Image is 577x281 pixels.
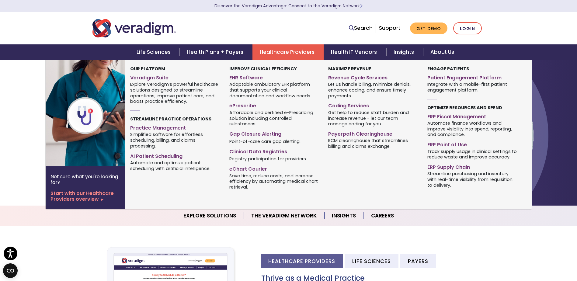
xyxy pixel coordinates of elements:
a: Coding Services [328,100,418,109]
li: Payers [400,254,436,268]
a: Clinical Data Registries [229,146,319,155]
span: Adaptable ambulatory EHR platform that supports your clinical documentation and workflow needs. [229,81,319,99]
a: Search [349,24,373,32]
li: Healthcare Providers [261,254,343,268]
a: ePrescribe [229,100,319,109]
p: Not sure what you're looking for? [50,174,120,185]
span: RCM clearinghouse that streamlines billing and claims exchange. [328,137,418,149]
a: Life Sciences [129,44,180,60]
a: Patient Engagement Platform [427,72,517,81]
strong: Maximize Revenue [328,66,371,72]
span: Explore Veradigm’s powerful healthcare solutions designed to streamline operations, improve patie... [130,81,220,104]
strong: Improve Clinical Efficiency [229,66,297,72]
a: Explore Solutions [176,208,244,224]
a: Practice Management [130,123,220,131]
a: Revenue Cycle Services [328,72,418,81]
a: Careers [364,208,401,224]
a: ERP Point of Use [427,139,517,148]
span: Streamline purchasing and inventory with real-time visibility from requisition to delivery. [427,171,517,188]
strong: Streamline Practice Operations [130,116,211,122]
span: Point-of-care care gap alerting. [229,138,301,144]
span: Affordable and certified e-Prescribing solution including controlled substances. [229,109,319,127]
img: Healthcare Provider [46,60,144,166]
span: Get help to reduce staff burden and increase revenue - let our team manage coding for you. [328,109,418,127]
span: Automate and optimize patient scheduling with artificial intelligence. [130,159,220,171]
a: Insights [386,44,423,60]
a: Payerpath Clearinghouse [328,129,418,137]
a: Healthcare Providers [252,44,324,60]
li: Life Sciences [345,254,398,268]
a: Insights [325,208,364,224]
a: Get Demo [410,23,447,34]
a: Veradigm Suite [130,72,220,81]
a: ERP Fiscal Management [427,111,517,120]
a: Gap Closure Alerting [229,129,319,137]
button: Open CMP widget [3,263,18,278]
a: Support [379,24,400,32]
span: Learn More [360,3,363,9]
a: AI Patient Scheduling [130,151,220,160]
a: eChart Courier [229,164,319,172]
a: About Us [423,44,461,60]
a: Health IT Vendors [324,44,386,60]
span: Registry participation for providers. [229,156,307,162]
strong: Optimize Resources and Spend [427,105,502,111]
span: Track supply usage in clinical settings to reduce waste and improve accuracy. [427,148,517,160]
a: Discover the Veradigm Advantage: Connect to the Veradigm NetworkLearn More [214,3,363,9]
a: ERP Supply Chain [427,162,517,171]
a: Login [453,22,482,35]
strong: Our Platform [130,66,165,72]
a: Start with our Healthcare Providers overview [50,190,120,202]
span: Save time, reduce costs, and increase efficiency by automating medical chart retrieval. [229,172,319,190]
img: Veradigm logo [92,18,176,38]
span: Let us handle billing, minimize denials, enhance coding, and ensure timely payments. [328,81,418,99]
span: Automate finance workflows and improve visibility into spend, reporting, and compliance. [427,120,517,137]
a: Health Plans + Payers [180,44,252,60]
strong: Engage Patients [427,66,469,72]
a: The Veradigm Network [244,208,325,224]
a: EHR Software [229,72,319,81]
span: Integrate with a mobile-first patient engagement platform. [427,81,517,93]
span: Simplified software for effortless scheduling, billing, and claims processing. [130,131,220,149]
